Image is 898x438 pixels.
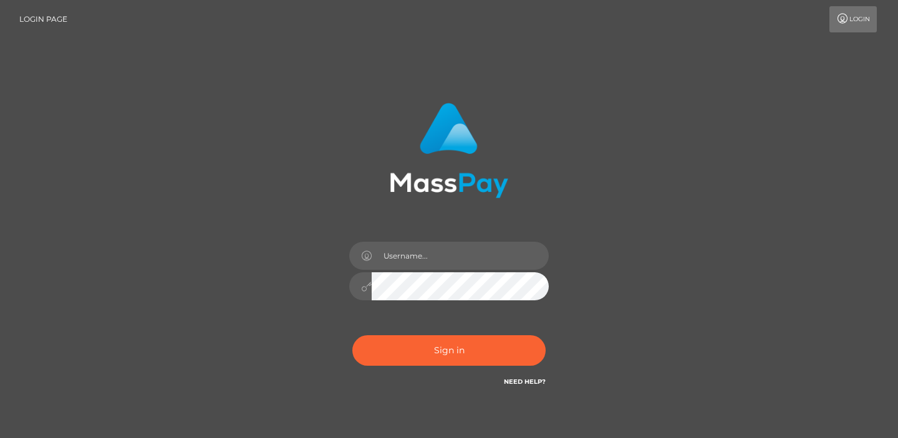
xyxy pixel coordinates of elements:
img: MassPay Login [390,103,508,198]
a: Need Help? [504,378,546,386]
button: Sign in [352,335,546,366]
a: Login [829,6,877,32]
a: Login Page [19,6,67,32]
input: Username... [372,242,549,270]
